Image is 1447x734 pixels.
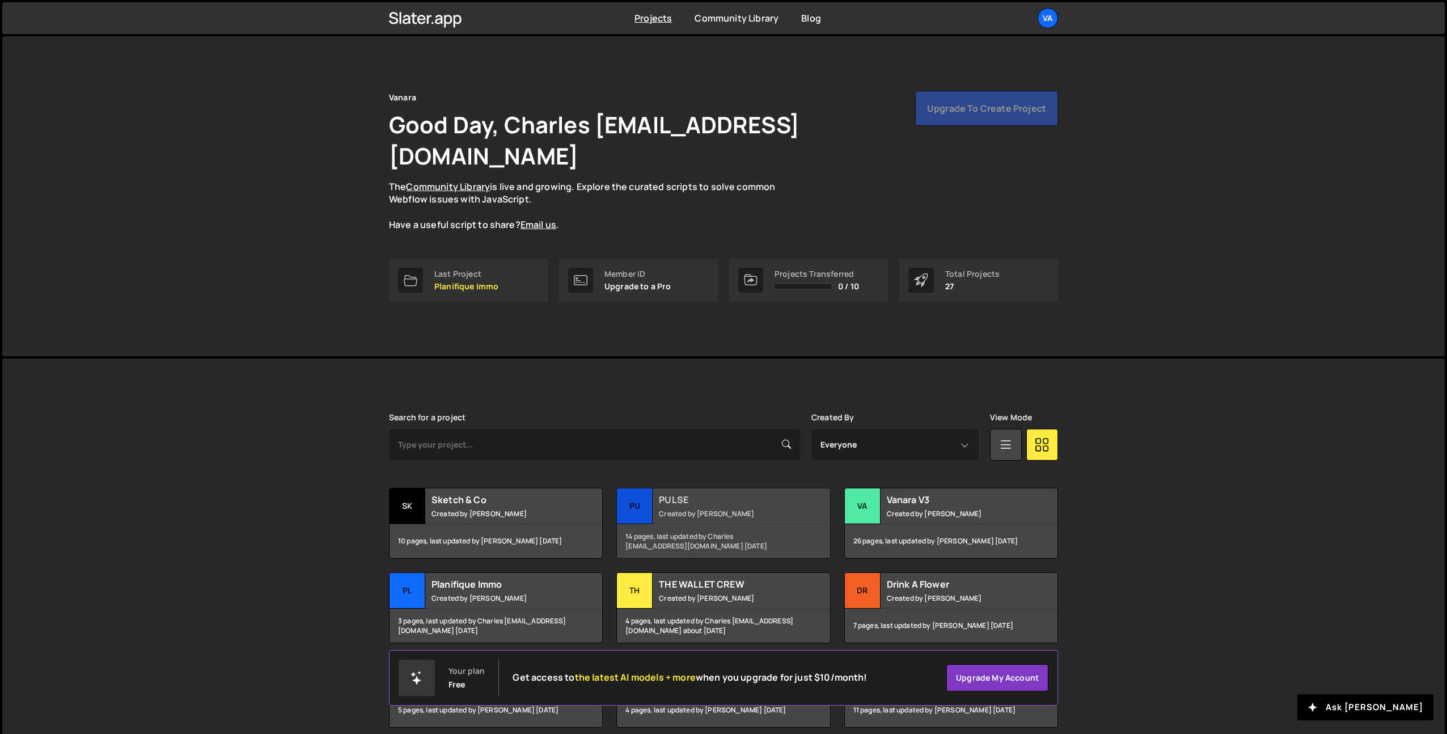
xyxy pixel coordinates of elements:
h2: Sketch & Co [431,493,568,506]
div: 11 pages, last updated by [PERSON_NAME] [DATE] [845,693,1057,727]
div: TH [617,573,653,609]
h1: Good Day, Charles [EMAIL_ADDRESS][DOMAIN_NAME] [389,109,956,171]
small: Created by [PERSON_NAME] [887,593,1023,603]
div: Vanara [389,91,416,104]
div: Free [449,680,466,689]
small: Created by [PERSON_NAME] [659,593,796,603]
a: Community Library [406,180,490,193]
a: Last Project Planifique Immo [389,259,548,302]
div: Total Projects [945,269,1000,279]
label: Created By [811,413,854,422]
div: Dr [845,573,881,609]
h2: Vanara V3 [887,493,1023,506]
h2: Planifique Immo [431,578,568,590]
div: Last Project [434,269,498,279]
a: Community Library [695,12,778,24]
div: 7 pages, last updated by [PERSON_NAME] [DATE] [845,609,1057,643]
small: Created by [PERSON_NAME] [431,593,568,603]
a: TH THE WALLET CREW Created by [PERSON_NAME] 4 pages, last updated by Charles [EMAIL_ADDRESS][DOMA... [616,572,830,643]
h2: Drink A Flower [887,578,1023,590]
div: 3 pages, last updated by Charles [EMAIL_ADDRESS][DOMAIN_NAME] [DATE] [390,609,602,643]
h2: PULSE [659,493,796,506]
h2: THE WALLET CREW [659,578,796,590]
div: 4 pages, last updated by [PERSON_NAME] [DATE] [617,693,830,727]
div: Sk [390,488,425,524]
small: Created by [PERSON_NAME] [659,509,796,518]
p: The is live and growing. Explore the curated scripts to solve common Webflow issues with JavaScri... [389,180,797,231]
div: 4 pages, last updated by Charles [EMAIL_ADDRESS][DOMAIN_NAME] about [DATE] [617,609,830,643]
label: Search for a project [389,413,466,422]
span: the latest AI models + more [575,671,696,684]
a: PU PULSE Created by [PERSON_NAME] 14 pages, last updated by Charles [EMAIL_ADDRESS][DOMAIN_NAME] ... [616,488,830,559]
div: Member ID [604,269,671,279]
div: Projects Transferred [775,269,859,279]
a: Upgrade my account [946,664,1048,691]
span: 0 / 10 [838,282,859,291]
a: Blog [801,12,821,24]
small: Created by [PERSON_NAME] [431,509,568,518]
a: Email us [521,218,556,231]
div: Pl [390,573,425,609]
p: Upgrade to a Pro [604,282,671,291]
h2: Get access to when you upgrade for just $10/month! [513,672,867,683]
a: Projects [634,12,672,24]
p: 27 [945,282,1000,291]
small: Created by [PERSON_NAME] [887,509,1023,518]
div: Va [845,488,881,524]
div: Your plan [449,666,485,676]
div: 10 pages, last updated by [PERSON_NAME] [DATE] [390,524,602,558]
a: Va [1038,8,1058,28]
button: Ask [PERSON_NAME] [1297,694,1433,720]
a: Sk Sketch & Co Created by [PERSON_NAME] 10 pages, last updated by [PERSON_NAME] [DATE] [389,488,603,559]
label: View Mode [990,413,1032,422]
div: 5 pages, last updated by [PERSON_NAME] [DATE] [390,693,602,727]
div: 14 pages, last updated by Charles [EMAIL_ADDRESS][DOMAIN_NAME] [DATE] [617,524,830,558]
a: Dr Drink A Flower Created by [PERSON_NAME] 7 pages, last updated by [PERSON_NAME] [DATE] [844,572,1058,643]
a: Pl Planifique Immo Created by [PERSON_NAME] 3 pages, last updated by Charles [EMAIL_ADDRESS][DOMA... [389,572,603,643]
p: Planifique Immo [434,282,498,291]
div: PU [617,488,653,524]
a: Va Vanara V3 Created by [PERSON_NAME] 26 pages, last updated by [PERSON_NAME] [DATE] [844,488,1058,559]
input: Type your project... [389,429,800,461]
div: 26 pages, last updated by [PERSON_NAME] [DATE] [845,524,1057,558]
